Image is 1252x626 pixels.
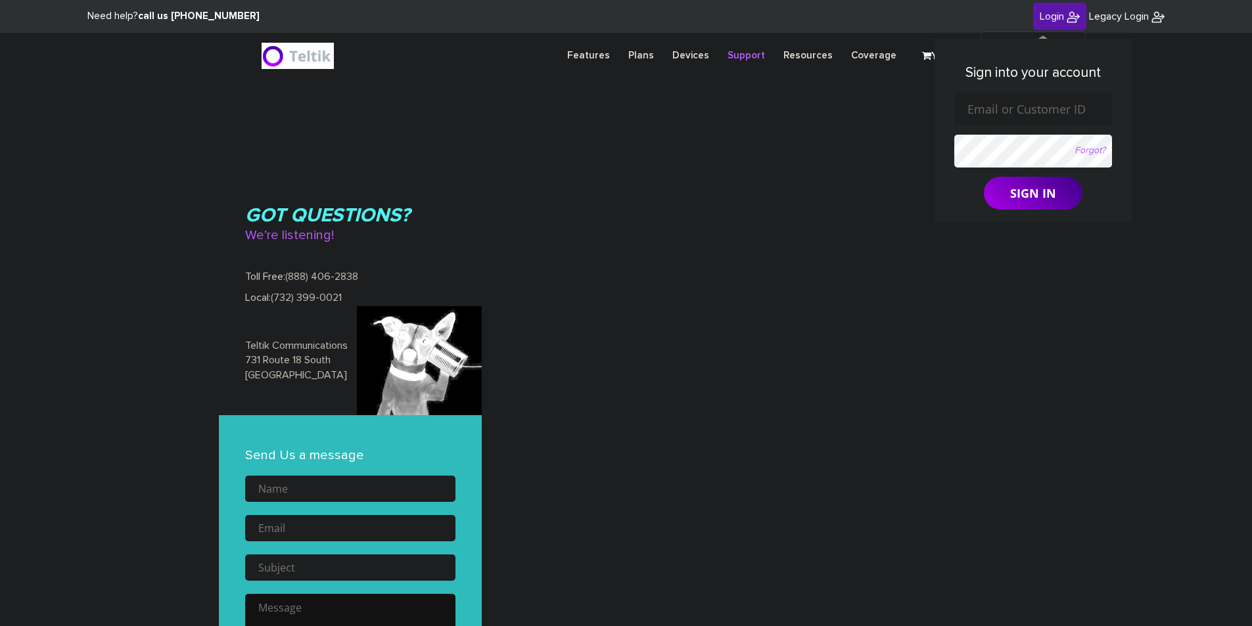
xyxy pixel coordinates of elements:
[663,43,718,68] a: Devices
[138,11,260,21] strong: call us [PHONE_NUMBER]
[558,43,619,68] a: Features
[1089,9,1165,24] a: Legacy Login
[262,43,335,69] img: BriteX
[842,43,906,68] a: Coverage
[245,515,455,541] input: Email
[984,177,1082,210] button: SIGN IN
[245,290,455,305] p: (732) ­399-0021
[1040,11,1064,22] span: Login
[1075,146,1105,155] a: Forgot?
[245,269,455,284] p: (888) ­406-2838
[245,448,455,462] h6: Send Us a message
[954,93,1112,125] input: Email or Customer ID
[245,292,271,303] span: Local:
[245,227,455,243] span: We’re listening!
[1089,11,1149,22] span: Legacy Login
[245,476,455,502] input: Name
[1067,11,1080,24] img: BriteX
[245,554,455,581] input: Subject
[1151,11,1165,24] img: BriteX
[245,312,455,382] p: Teltik Communications 731 Route 18 South [GEOGRAPHIC_DATA]
[245,271,285,282] span: Toll Free:
[87,11,260,21] span: Need help?
[774,43,842,68] a: Resources
[954,65,1112,80] h3: Sign into your account
[718,43,774,68] a: Support
[916,47,981,66] a: Your Cart
[245,204,455,243] h3: Got Questions?
[619,43,663,68] a: Plans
